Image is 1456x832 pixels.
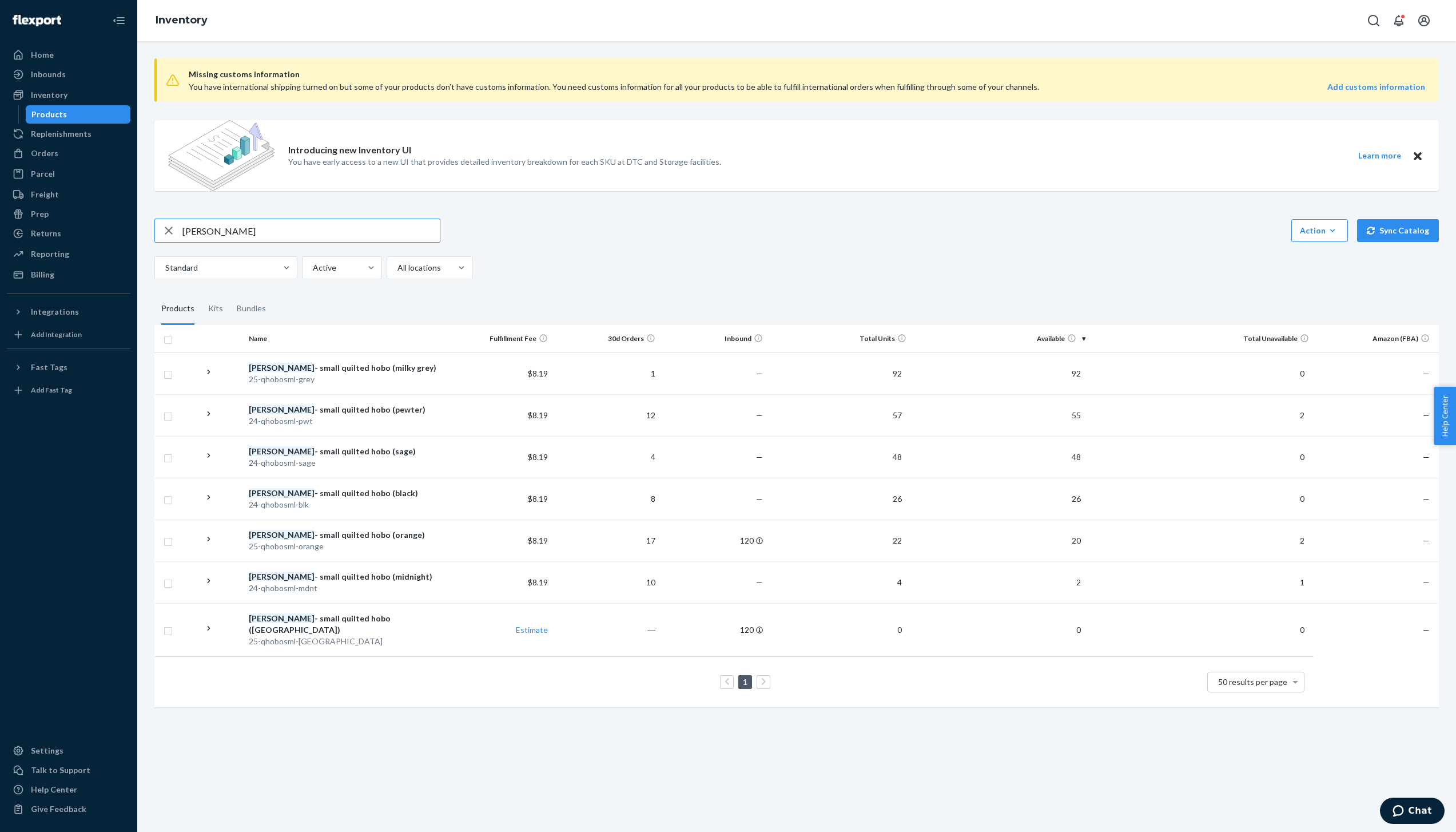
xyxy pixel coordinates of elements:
[7,303,130,321] button: Integrations
[1351,149,1408,163] button: Learn more
[7,125,130,143] a: Replenishments
[911,325,1090,352] th: Available
[552,394,660,436] td: 12
[156,14,208,26] a: Inventory
[767,325,910,352] th: Total Units
[249,404,441,415] div: - small quilted hobo (pewter)
[552,352,660,394] td: 1
[26,105,131,124] a: Products
[34,148,257,165] li: How to use the Report
[249,613,441,636] div: - small quilted hobo ([GEOGRAPHIC_DATA])
[249,572,315,581] em: [PERSON_NAME]
[660,603,767,656] td: 120
[108,9,130,32] button: Close Navigation
[1423,625,1430,635] span: —
[1067,452,1085,462] span: 48
[1295,410,1309,420] span: 2
[396,262,397,274] input: All locations
[756,452,763,462] span: —
[1295,536,1309,545] span: 2
[7,266,130,284] a: Billing
[31,330,82,339] div: Add Integration
[888,494,906,504] span: 26
[528,577,548,587] span: $8.19
[1067,536,1085,545] span: 20
[741,677,750,687] a: Page 1 is your current page
[7,742,130,760] a: Settings
[1434,387,1456,445] span: Help Center
[249,488,441,499] div: - small quilted hobo (black)
[31,128,92,140] div: Replenishments
[1300,225,1339,236] div: Action
[552,520,660,561] td: 17
[1295,625,1309,635] span: 0
[17,649,257,699] p: The report provides end of day balances in each facility for the selected date for all your produ...
[18,753,82,789] td: Snapshot Date
[1295,369,1309,378] span: 0
[31,385,72,395] div: Add Fast Tag
[1090,325,1314,352] th: Total Unavailable
[1218,677,1287,687] span: 50 results per page
[756,369,763,378] span: —
[756,577,763,587] span: —
[31,109,67,120] div: Products
[31,784,77,795] div: Help Center
[528,494,548,504] span: $8.19
[528,536,548,545] span: $8.19
[17,624,176,643] strong: How To Use The Report
[86,722,139,735] strong: Description
[161,293,194,325] div: Products
[7,381,130,399] a: Add Fast Tag
[893,625,906,635] span: 0
[1295,452,1309,462] span: 0
[528,369,548,378] span: $8.19
[1364,798,1445,826] iframe: Opens a widget where you can chat to one of our agents
[31,69,66,80] div: Inbounds
[13,15,61,26] img: Flexport logo
[893,577,906,587] span: 4
[1067,410,1085,420] span: 55
[888,452,906,462] span: 48
[100,575,134,588] a: support
[1423,410,1430,420] span: —
[7,65,130,84] a: Inbounds
[445,325,553,352] th: Fulfillment Fee
[249,529,441,541] div: - small quilted hobo (orange)
[249,499,441,510] div: 24-qhobosml-blk
[249,541,441,552] div: 25-qhobosml-orange
[1423,536,1430,545] span: —
[168,120,275,191] img: new-reports-banner-icon.82668bd98b6a51aee86340f2a7b77ae3.png
[1410,149,1425,163] button: Close
[31,745,63,756] div: Settings
[237,293,266,325] div: Bundles
[17,204,82,223] strong: Overview
[249,583,441,594] div: 24-qhobosml-mdnt
[189,81,1178,93] div: You have international shipping turned on but some of your products don’t have customs informatio...
[34,413,257,462] li: Processing Inventory in legacy report is retired and replaced with Unavailable for Sale Qty and O...
[7,86,130,104] a: Inventory
[249,571,441,583] div: - small quilted hobo (midnight)
[31,306,79,318] div: Integrations
[1423,577,1430,587] span: —
[1072,625,1085,635] span: 0
[51,358,257,407] li: Inventory unavailable for sale, ie., unavailable states (expired, damaged etc.) and Ops work in p...
[7,224,130,243] a: Returns
[17,230,257,279] p: We have made the following improvements to the “Inventory - Levels [DATE]" Report available on Se...
[17,23,257,61] div: 965 Inventory Levels Report - RS & DTC
[34,109,257,142] li: Overview of the "Inventory Levels Report - RS & DTC" Report
[182,219,440,242] input: Search inventory by name or sku
[249,446,441,457] div: - small quilted hobo (sage)
[516,625,548,635] a: Estimate
[7,358,130,377] button: Fast Tags
[552,561,660,603] td: 10
[756,494,763,504] span: —
[552,436,660,478] td: 4
[1067,369,1085,378] span: 92
[17,76,257,92] p: In this Article:
[31,362,67,373] div: Fast Tags
[17,573,257,607] p: Please reach out to if you would like to request access or have any further questions.
[189,68,1425,81] span: Missing customs information
[552,478,660,520] td: 8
